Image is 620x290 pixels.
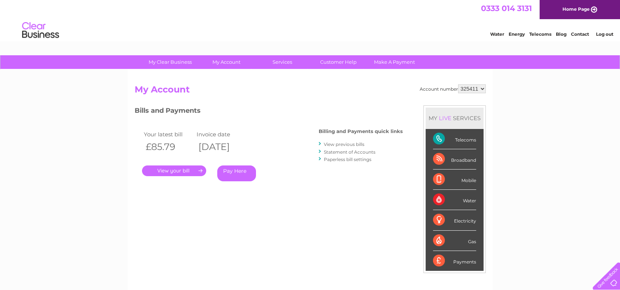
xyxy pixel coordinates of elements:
[217,165,256,181] a: Pay Here
[324,157,371,162] a: Paperless bill settings
[433,251,476,271] div: Payments
[529,31,551,37] a: Telecoms
[195,139,248,154] th: [DATE]
[556,31,567,37] a: Blog
[426,108,484,129] div: MY SERVICES
[433,170,476,190] div: Mobile
[596,31,613,37] a: Log out
[433,231,476,251] div: Gas
[420,84,486,93] div: Account number
[136,4,485,36] div: Clear Business is a trading name of Verastar Limited (registered in [GEOGRAPHIC_DATA] No. 3667643...
[140,55,201,69] a: My Clear Business
[324,141,364,147] a: View previous bills
[135,105,403,118] h3: Bills and Payments
[433,149,476,170] div: Broadband
[196,55,257,69] a: My Account
[135,84,486,98] h2: My Account
[571,31,589,37] a: Contact
[142,139,195,154] th: £85.79
[142,165,206,176] a: .
[481,4,532,13] a: 0333 014 3131
[195,129,248,139] td: Invoice date
[324,149,375,155] a: Statement of Accounts
[308,55,369,69] a: Customer Help
[490,31,504,37] a: Water
[509,31,525,37] a: Energy
[433,129,476,149] div: Telecoms
[319,129,403,134] h4: Billing and Payments quick links
[437,115,453,122] div: LIVE
[433,210,476,230] div: Electricity
[22,19,59,42] img: logo.png
[433,190,476,210] div: Water
[252,55,313,69] a: Services
[364,55,425,69] a: Make A Payment
[142,129,195,139] td: Your latest bill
